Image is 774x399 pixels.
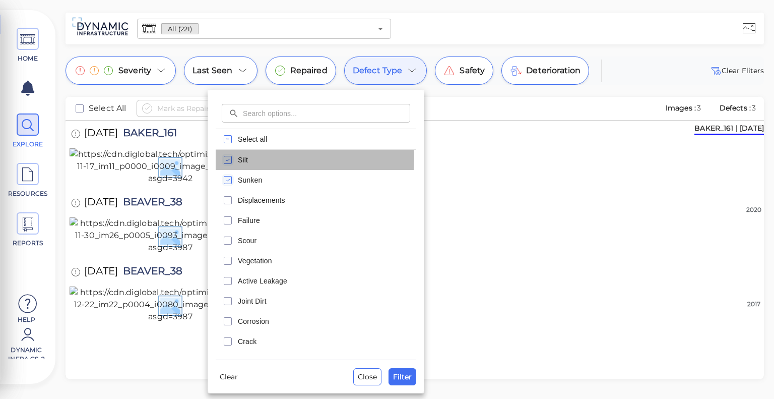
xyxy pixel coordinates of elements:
[216,190,416,210] div: Displacements
[238,336,410,347] span: Crack
[238,256,410,266] span: Vegetation
[238,316,410,326] span: Corrosion
[238,236,410,246] span: Scour
[238,155,410,165] span: Silt
[353,368,381,385] button: Close
[238,296,410,306] span: Joint Dirt
[216,271,416,291] div: Active Leakage
[216,291,416,311] div: Joint Dirt
[220,371,238,383] span: Clear
[216,331,416,352] div: Crack
[731,354,766,391] iframe: Chat
[238,195,410,205] span: Displacements
[216,210,416,231] div: Failure
[216,369,242,385] button: Clear
[216,311,416,331] div: Corrosion
[216,170,416,190] div: Sunken
[358,371,377,383] span: Close
[243,104,410,123] input: Search options...
[393,371,412,383] span: Filter
[216,150,416,170] div: Silt
[216,251,416,271] div: Vegetation
[238,175,410,185] span: Sunken
[389,368,416,385] button: Filter
[238,276,410,286] span: Active Leakage
[238,215,410,225] span: Failure
[216,129,416,149] div: Select all
[216,231,416,251] div: Scour
[238,134,410,144] span: Select all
